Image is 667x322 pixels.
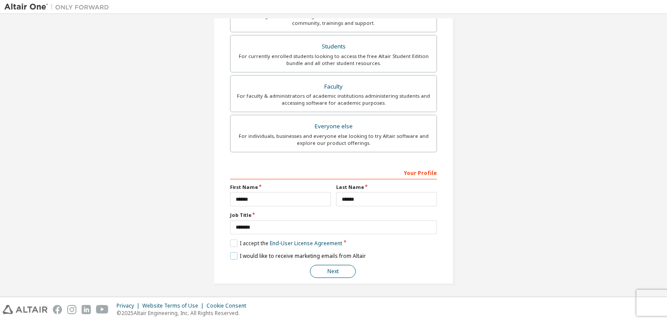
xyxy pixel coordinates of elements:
[142,302,206,309] div: Website Terms of Use
[82,305,91,314] img: linkedin.svg
[3,305,48,314] img: altair_logo.svg
[206,302,251,309] div: Cookie Consent
[236,92,431,106] div: For faculty & administrators of academic institutions administering students and accessing softwa...
[236,13,431,27] div: For existing customers looking to access software downloads, HPC resources, community, trainings ...
[236,133,431,147] div: For individuals, businesses and everyone else looking to try Altair software and explore our prod...
[117,309,251,317] p: © 2025 Altair Engineering, Inc. All Rights Reserved.
[336,184,437,191] label: Last Name
[310,265,356,278] button: Next
[236,41,431,53] div: Students
[230,165,437,179] div: Your Profile
[230,212,437,219] label: Job Title
[230,240,342,247] label: I accept the
[117,302,142,309] div: Privacy
[96,305,109,314] img: youtube.svg
[4,3,113,11] img: Altair One
[236,53,431,67] div: For currently enrolled students looking to access the free Altair Student Edition bundle and all ...
[67,305,76,314] img: instagram.svg
[53,305,62,314] img: facebook.svg
[236,120,431,133] div: Everyone else
[230,252,366,260] label: I would like to receive marketing emails from Altair
[230,184,331,191] label: First Name
[236,81,431,93] div: Faculty
[270,240,342,247] a: End-User License Agreement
